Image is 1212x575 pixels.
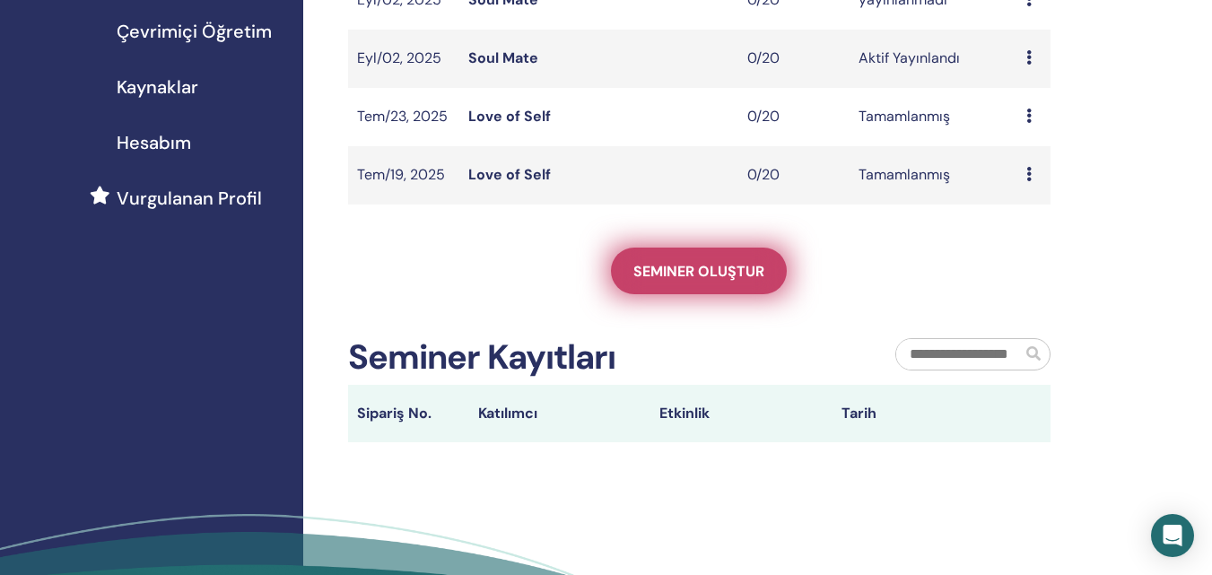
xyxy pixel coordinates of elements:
[850,88,1016,146] td: Tamamlanmış
[468,165,551,184] a: Love of Self
[348,88,459,146] td: Tem/23, 2025
[738,146,850,205] td: 0/20
[738,88,850,146] td: 0/20
[850,146,1016,205] td: Tamamlanmış
[117,185,262,212] span: Vurgulanan Profil
[1151,514,1194,557] div: Open Intercom Messenger
[117,18,272,45] span: Çevrimiçi Öğretim
[117,129,191,156] span: Hesabım
[738,30,850,88] td: 0/20
[850,30,1016,88] td: Aktif Yayınlandı
[611,248,787,294] a: Seminer oluştur
[348,385,469,442] th: Sipariş No.
[650,385,833,442] th: Etkinlik
[633,262,764,281] span: Seminer oluştur
[348,146,459,205] td: Tem/19, 2025
[468,107,551,126] a: Love of Self
[469,385,651,442] th: Katılımcı
[348,30,459,88] td: Eyl/02, 2025
[833,385,1015,442] th: Tarih
[468,48,538,67] a: Soul Mate
[117,74,198,100] span: Kaynaklar
[348,337,615,379] h2: Seminer Kayıtları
